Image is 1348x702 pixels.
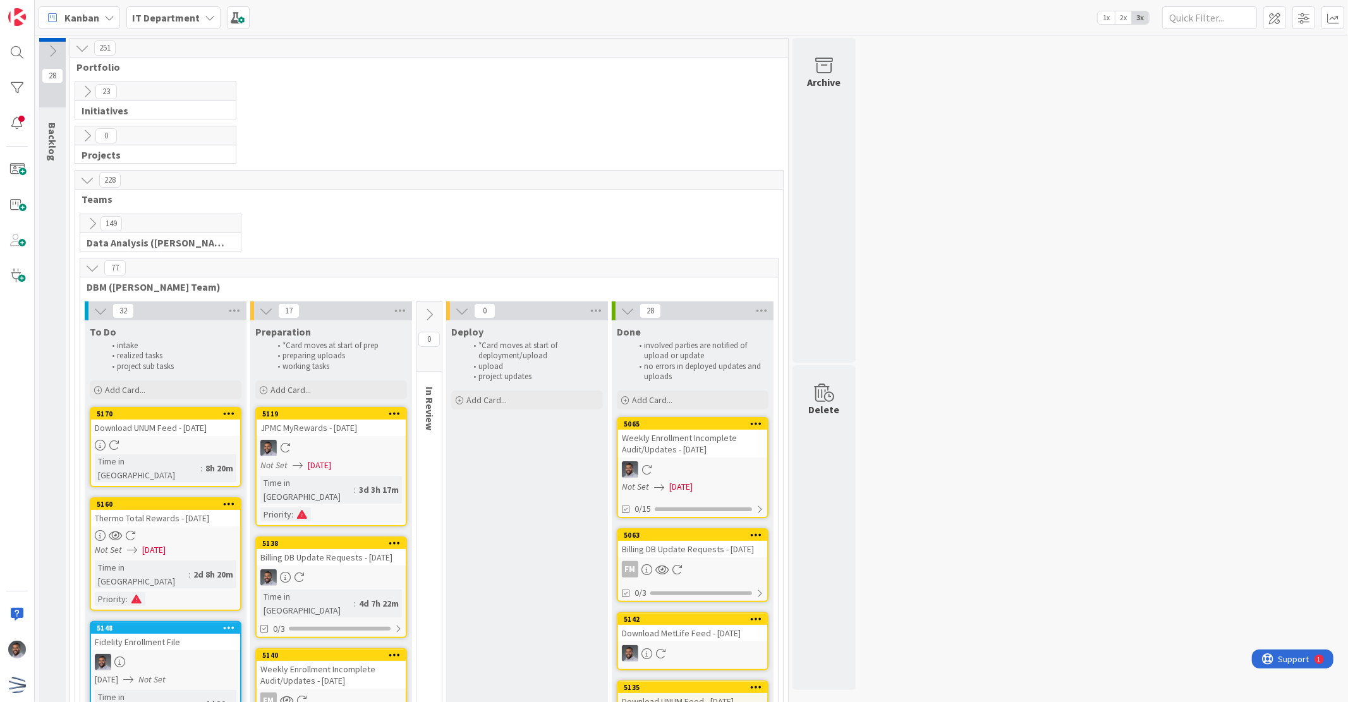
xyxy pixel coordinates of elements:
div: 5063Billing DB Update Requests - [DATE] [618,530,767,557]
div: Time in [GEOGRAPHIC_DATA] [260,476,354,504]
div: 5142 [624,615,767,624]
div: 5140 [262,651,406,660]
div: Time in [GEOGRAPHIC_DATA] [95,560,188,588]
a: 5119JPMC MyRewards - [DATE]FSNot Set[DATE]Time in [GEOGRAPHIC_DATA]:3d 3h 17mPriority: [255,407,407,526]
div: 5065 [624,420,767,428]
div: FS [257,440,406,456]
li: *Card moves at start of deployment/upload [466,341,601,361]
span: : [291,507,293,521]
span: 77 [104,260,126,275]
div: 5140 [257,650,406,661]
span: Done [617,325,641,338]
span: [DATE] [95,673,118,686]
img: Visit kanbanzone.com [8,8,26,26]
div: Delete [809,402,840,417]
input: Quick Filter... [1162,6,1257,29]
div: 5142Download MetLife Feed - [DATE] [618,614,767,641]
span: DBM (David Team) [87,281,762,293]
span: : [126,592,128,606]
span: Initiatives [82,104,220,117]
div: 5138 [262,539,406,548]
span: 23 [95,84,117,99]
li: realized tasks [105,351,240,361]
div: JPMC MyRewards - [DATE] [257,420,406,436]
span: 228 [99,172,121,188]
img: avatar [8,676,26,694]
div: 5160 [97,500,240,509]
div: 5135 [618,682,767,693]
img: FS [622,461,638,478]
span: [DATE] [669,480,693,493]
div: Priority [95,592,126,606]
li: working tasks [270,361,405,372]
li: *Card moves at start of prep [270,341,405,351]
span: Add Card... [105,384,145,396]
div: FS [618,461,767,478]
div: 5140Weekly Enrollment Incomplete Audit/Updates - [DATE] [257,650,406,689]
i: Not Set [622,481,649,492]
div: Thermo Total Rewards - [DATE] [91,510,240,526]
div: Download MetLife Feed - [DATE] [618,625,767,641]
a: 5063Billing DB Update Requests - [DATE]FM0/3 [617,528,768,602]
li: no errors in deployed updates and uploads [632,361,767,382]
span: Add Card... [270,384,311,396]
span: 32 [112,303,134,318]
div: 5160 [91,499,240,510]
div: FM [618,561,767,578]
li: upload [466,361,601,372]
div: 3d 3h 17m [356,483,402,497]
span: Data Analysis (Carin Team) [87,236,225,249]
div: Weekly Enrollment Incomplete Audit/Updates - [DATE] [618,430,767,457]
span: Add Card... [632,394,672,406]
i: Not Set [95,544,122,555]
div: 5138Billing DB Update Requests - [DATE] [257,538,406,566]
div: 5119 [262,409,406,418]
span: Add Card... [466,394,507,406]
span: 0/3 [635,586,647,600]
b: IT Department [132,11,200,24]
div: 5138 [257,538,406,549]
img: FS [622,645,638,662]
li: intake [105,341,240,351]
span: Deploy [451,325,483,338]
div: Archive [808,75,841,90]
span: 17 [278,303,300,318]
span: To Do [90,325,116,338]
div: Time in [GEOGRAPHIC_DATA] [95,454,200,482]
div: 5063 [624,531,767,540]
div: Billing DB Update Requests - [DATE] [618,541,767,557]
span: 28 [640,303,661,318]
div: 5160Thermo Total Rewards - [DATE] [91,499,240,526]
span: 0/3 [273,622,285,636]
div: 5065 [618,418,767,430]
span: 2x [1115,11,1132,24]
li: preparing uploads [270,351,405,361]
span: Support [27,2,58,17]
div: 8h 20m [202,461,236,475]
div: 1 [66,5,69,15]
span: Portfolio [76,61,772,73]
span: 28 [42,68,63,83]
img: FS [8,641,26,658]
span: 0 [474,303,495,318]
a: 5065Weekly Enrollment Incomplete Audit/Updates - [DATE]FSNot Set[DATE]0/15 [617,417,768,518]
i: Not Set [138,674,166,685]
img: FS [95,654,111,670]
span: 0 [418,332,440,347]
div: 5065Weekly Enrollment Incomplete Audit/Updates - [DATE] [618,418,767,457]
span: 0/15 [635,502,651,516]
div: FS [618,645,767,662]
div: 5063 [618,530,767,541]
div: Time in [GEOGRAPHIC_DATA] [260,590,354,617]
a: 5170Download UNUM Feed - [DATE]Time in [GEOGRAPHIC_DATA]:8h 20m [90,407,241,487]
li: project updates [466,372,601,382]
div: 5170Download UNUM Feed - [DATE] [91,408,240,436]
span: 3x [1132,11,1149,24]
span: [DATE] [142,543,166,557]
div: 4d 7h 22m [356,596,402,610]
div: 5148Fidelity Enrollment File [91,622,240,650]
div: Priority [260,507,291,521]
span: Preparation [255,325,311,338]
i: Not Set [260,459,288,471]
div: 5170 [91,408,240,420]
